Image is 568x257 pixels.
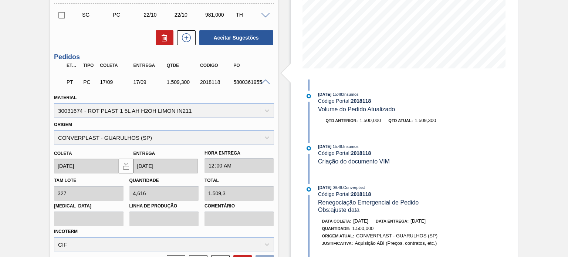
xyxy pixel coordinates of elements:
[81,63,98,68] div: Tipo
[318,185,331,190] span: [DATE]
[54,53,274,61] h3: Pedidos
[359,118,381,123] span: 1.500,000
[318,106,395,112] span: Volume do Pedido Atualizado
[122,162,131,170] img: locked
[234,12,268,18] div: TH
[204,178,219,183] label: Total
[342,92,359,97] span: : Insumos
[54,122,72,127] label: Origem
[231,63,268,68] div: PO
[54,178,76,183] label: Tam lote
[165,63,202,68] div: Qtde
[173,12,206,18] div: 22/10/2025
[322,226,351,231] span: Quantidade :
[65,74,81,90] div: Pedido em Trânsito
[203,12,237,18] div: 981,000
[119,159,133,173] button: locked
[129,201,199,212] label: Linha de Produção
[326,118,358,123] span: Qtd anterior:
[318,98,494,104] div: Código Portal:
[356,233,437,239] span: CONVERPLAST - GUARULHOS (SP)
[80,12,114,18] div: Sugestão Criada
[231,79,268,85] div: 5800361955
[132,63,168,68] div: Entrega
[198,79,235,85] div: 2018118
[204,148,274,159] label: Hora Entrega
[152,30,173,45] div: Excluir Sugestões
[196,30,274,46] div: Aceitar Sugestões
[342,144,359,149] span: : Insumos
[307,94,311,98] img: atual
[410,218,426,224] span: [DATE]
[351,191,371,197] strong: 2018118
[322,241,353,246] span: Justificativa:
[415,118,436,123] span: 1.509,300
[54,159,118,173] input: dd/mm/yyyy
[132,79,168,85] div: 17/09/2025
[342,185,365,190] span: : Converplast
[133,151,155,156] label: Entrega
[65,63,81,68] div: Etapa
[199,30,273,45] button: Aceitar Sugestões
[352,226,374,231] span: 1.500,000
[307,146,311,151] img: atual
[98,63,135,68] div: Coleta
[204,201,274,212] label: Comentário
[351,98,371,104] strong: 2018118
[67,79,80,85] p: PT
[355,240,437,246] span: Aquisição ABI (Preços, contratos, etc.)
[351,150,371,156] strong: 2018118
[198,63,235,68] div: Código
[332,145,342,149] span: - 15:48
[388,118,413,123] span: Qtd atual:
[173,30,196,45] div: Nova sugestão
[318,199,419,206] span: Renegociação Emergencial de Pedido
[54,151,72,156] label: Coleta
[376,219,409,223] span: Data entrega:
[332,92,342,97] span: - 15:48
[142,12,176,18] div: 22/10/2025
[318,191,494,197] div: Código Portal:
[353,218,368,224] span: [DATE]
[332,186,342,190] span: - 09:49
[98,79,135,85] div: 17/09/2025
[133,159,198,173] input: dd/mm/yyyy
[318,92,331,97] span: [DATE]
[54,229,78,234] label: Incoterm
[318,158,390,165] span: Criação do documento VIM
[129,178,159,183] label: Quantidade
[54,201,123,212] label: [MEDICAL_DATA]
[165,79,202,85] div: 1.509,300
[318,144,331,149] span: [DATE]
[322,234,354,238] span: Origem Atual:
[307,187,311,192] img: atual
[318,150,494,156] div: Código Portal:
[318,207,359,213] span: Obs: ajuste data
[81,79,98,85] div: Pedido de Compra
[322,219,352,223] span: Data coleta:
[111,12,145,18] div: Pedido de Compra
[54,95,77,100] label: Material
